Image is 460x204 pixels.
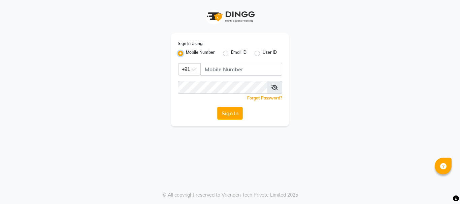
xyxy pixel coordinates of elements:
input: Username [200,63,282,76]
input: Username [178,81,267,94]
label: Sign In Using: [178,41,203,47]
label: Mobile Number [186,49,215,57]
img: logo1.svg [203,7,257,27]
label: User ID [263,49,277,57]
button: Sign In [217,107,243,120]
a: Forgot Password? [247,95,282,100]
label: Email ID [231,49,247,57]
